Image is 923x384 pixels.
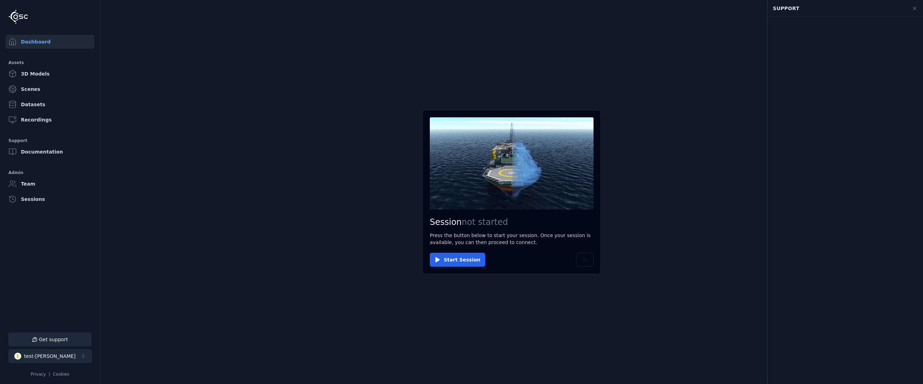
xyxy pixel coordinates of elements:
span: | [49,372,50,377]
div: test-[PERSON_NAME] [24,353,76,360]
div: Chat Widget [767,17,923,379]
p: Press the button below to start your session. Once your session is available, you can then procee... [430,232,594,246]
button: Start Session [430,253,485,267]
button: Select a workspace [8,349,92,363]
h2: Session [430,217,594,228]
span: not started [462,217,508,227]
a: Cookies [53,372,69,377]
a: Privacy [31,372,46,377]
div: Support [769,2,908,15]
div: t [14,353,21,360]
